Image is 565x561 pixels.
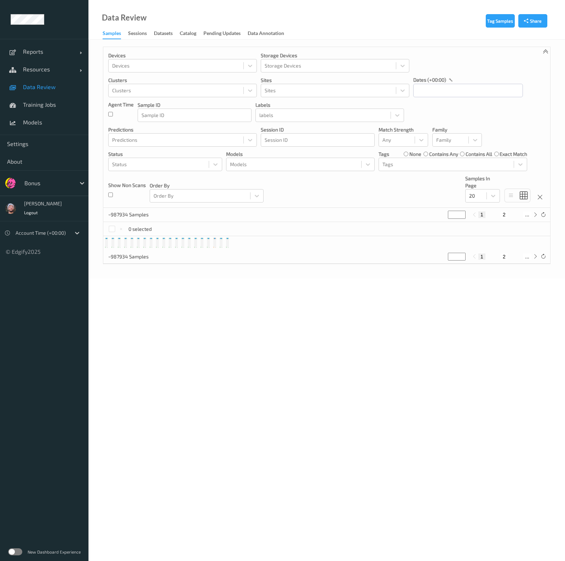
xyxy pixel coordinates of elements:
[432,126,482,133] p: Family
[108,77,257,84] p: Clusters
[261,77,409,84] p: Sites
[128,29,154,39] a: Sessions
[413,76,446,83] p: dates (+00:00)
[409,151,421,158] label: none
[150,182,264,189] p: Order By
[203,30,241,39] div: Pending Updates
[154,29,180,39] a: Datasets
[128,226,152,233] p: 0 selected
[518,14,547,28] button: Share
[501,253,508,260] button: 2
[103,30,121,39] div: Samples
[128,30,147,39] div: Sessions
[226,151,375,158] p: Models
[466,151,492,158] label: contains all
[486,14,515,28] button: Tag Samples
[102,14,146,21] div: Data Review
[465,175,500,189] p: Samples In Page
[138,101,252,109] p: Sample ID
[261,52,409,59] p: Storage Devices
[108,151,222,158] p: Status
[180,30,196,39] div: Catalog
[261,126,375,133] p: Session ID
[108,182,146,189] p: Show Non Scans
[523,211,531,218] button: ...
[255,101,404,109] p: labels
[379,151,389,158] p: Tags
[523,253,531,260] button: ...
[379,126,428,133] p: Match Strength
[203,29,248,39] a: Pending Updates
[103,29,128,39] a: Samples
[248,30,284,39] div: Data Annotation
[108,253,161,260] p: ~987934 Samples
[108,52,257,59] p: Devices
[478,253,485,260] button: 1
[180,29,203,39] a: Catalog
[108,126,257,133] p: Predictions
[248,29,291,39] a: Data Annotation
[429,151,458,158] label: contains any
[108,211,161,218] p: ~987934 Samples
[478,211,485,218] button: 1
[500,151,527,158] label: exact match
[108,101,134,108] p: Agent Time
[154,30,173,39] div: Datasets
[501,211,508,218] button: 2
